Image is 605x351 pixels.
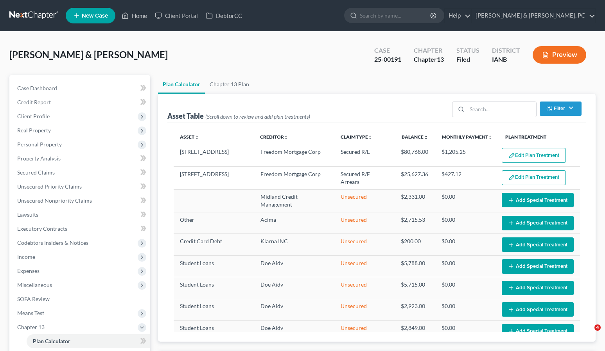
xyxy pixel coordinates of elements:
a: Plan Calculator [27,334,150,348]
td: Student Loans [174,255,254,277]
div: Chapter [414,55,444,64]
td: Doe Aidv [254,299,335,320]
a: Chapter 13 Plan [205,75,254,94]
div: Status [456,46,479,55]
td: $2,331.00 [395,189,435,212]
a: Property Analysis [11,151,150,166]
td: $0.00 [435,321,495,342]
a: Lawsuits [11,208,150,222]
td: [STREET_ADDRESS] [174,145,254,167]
td: $0.00 [435,212,495,234]
td: Unsecured [334,277,395,299]
button: Filter [540,102,582,116]
button: Add Special Treatment [502,259,574,274]
a: DebtorCC [202,9,246,23]
span: Unsecured Priority Claims [17,183,82,190]
td: Klarna INC [254,234,335,255]
span: SOFA Review [17,296,50,302]
i: unfold_more [424,135,428,140]
span: 13 [437,55,444,63]
td: $2,923.00 [395,299,435,320]
div: IANB [492,55,520,64]
iframe: Intercom live chat [578,324,597,343]
img: edit-pencil-c1479a1de80d8dea1e2430c2f745a3c6a07e9d7aa2eeffe225670001d78357a8.svg [508,152,515,159]
td: Freedom Mortgage Corp [254,145,335,167]
div: Chapter [414,46,444,55]
span: Codebtors Insiders & Notices [17,239,88,246]
a: Unsecured Nonpriority Claims [11,194,150,208]
a: Claim Typeunfold_more [341,134,373,140]
button: Add Special Treatment [502,302,574,317]
td: Secured R/E [334,145,395,167]
a: Monthly Paymentunfold_more [442,134,493,140]
span: Means Test [17,310,44,316]
td: Credit Card Debt [174,234,254,255]
span: Chapter 13 [17,324,45,330]
i: unfold_more [368,135,373,140]
td: $0.00 [435,234,495,255]
span: Client Profile [17,113,50,119]
span: Property Analysis [17,155,61,162]
span: Credit Report [17,99,51,105]
td: Student Loans [174,277,254,299]
a: Client Portal [151,9,202,23]
i: unfold_more [284,135,289,140]
td: Doe Aidv [254,277,335,299]
span: Expenses [17,267,39,274]
a: Help [445,9,471,23]
i: unfold_more [488,135,493,140]
span: Case Dashboard [17,85,57,91]
input: Search... [467,102,536,117]
a: Case Dashboard [11,81,150,95]
button: Add Special Treatment [502,324,574,339]
a: Creditorunfold_more [260,134,289,140]
td: Secured R/E Arrears [334,167,395,189]
td: Unsecured [334,189,395,212]
div: Case [374,46,401,55]
span: 4 [594,324,601,331]
span: Miscellaneous [17,282,52,288]
td: Unsecured [334,212,395,234]
button: Add Special Treatment [502,281,574,295]
td: Midland Credit Management [254,189,335,212]
a: Balanceunfold_more [402,134,428,140]
img: edit-pencil-c1479a1de80d8dea1e2430c2f745a3c6a07e9d7aa2eeffe225670001d78357a8.svg [508,174,515,181]
td: $1,205.25 [435,145,495,167]
div: Asset Table [167,111,310,121]
td: $5,715.00 [395,277,435,299]
td: Freedom Mortgage Corp [254,167,335,189]
a: Assetunfold_more [180,134,199,140]
button: Edit Plan Treatment [502,148,566,163]
a: Unsecured Priority Claims [11,180,150,194]
span: New Case [82,13,108,19]
i: unfold_more [194,135,199,140]
td: $427.12 [435,167,495,189]
td: Acima [254,212,335,234]
a: [PERSON_NAME] & [PERSON_NAME], PC [472,9,595,23]
td: $5,788.00 [395,255,435,277]
a: Plan Calculator [158,75,205,94]
td: $0.00 [435,277,495,299]
td: Doe Aidv [254,255,335,277]
td: $0.00 [435,255,495,277]
div: 25-00191 [374,55,401,64]
td: $0.00 [435,299,495,320]
td: $2,715.53 [395,212,435,234]
td: Unsecured [334,299,395,320]
td: Other [174,212,254,234]
div: District [492,46,520,55]
button: Add Special Treatment [502,193,574,207]
a: Credit Report [11,95,150,109]
td: $200.00 [395,234,435,255]
span: Plan Calculator [33,338,70,344]
td: $80,768.00 [395,145,435,167]
span: [PERSON_NAME] & [PERSON_NAME] [9,49,168,60]
span: Secured Claims [17,169,55,176]
button: Preview [533,46,586,64]
td: Student Loans [174,299,254,320]
td: Doe Aidv [254,321,335,342]
span: Lawsuits [17,211,38,218]
button: Add Special Treatment [502,237,574,252]
a: Home [118,9,151,23]
button: Add Special Treatment [502,216,574,230]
